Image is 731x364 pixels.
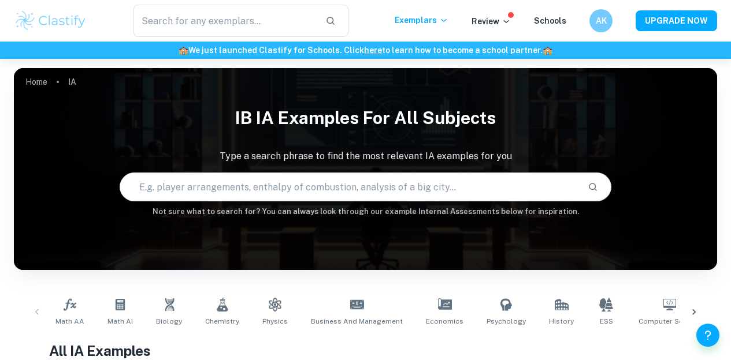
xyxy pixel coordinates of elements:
span: Economics [426,316,463,327]
p: Review [472,15,511,28]
span: Physics [262,316,288,327]
h1: IB IA examples for all subjects [14,100,717,136]
h6: AK [595,14,608,27]
h6: Not sure what to search for? You can always look through our example Internal Assessments below f... [14,206,717,217]
span: Math AA [55,316,84,327]
span: Psychology [487,316,526,327]
p: IA [68,76,76,88]
input: E.g. player arrangements, enthalpy of combustion, analysis of a big city... [120,171,579,203]
img: Clastify logo [14,9,87,32]
button: AK [589,9,613,32]
span: 🏫 [543,46,552,55]
p: Type a search phrase to find the most relevant IA examples for you [14,149,717,163]
span: Chemistry [205,316,239,327]
button: UPGRADE NOW [636,10,717,31]
span: Computer Science [639,316,701,327]
span: ESS [600,316,613,327]
a: Home [25,74,47,90]
span: Business and Management [311,316,403,327]
h6: We just launched Clastify for Schools. Click to learn how to become a school partner. [2,44,729,57]
p: Exemplars [395,14,448,27]
span: 🏫 [179,46,188,55]
input: Search for any exemplars... [133,5,316,37]
a: here [364,46,382,55]
button: Search [583,177,603,197]
a: Schools [534,16,566,25]
h1: All IA Examples [49,340,682,361]
span: Math AI [107,316,133,327]
span: Biology [156,316,182,327]
span: History [549,316,574,327]
button: Help and Feedback [696,324,719,347]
